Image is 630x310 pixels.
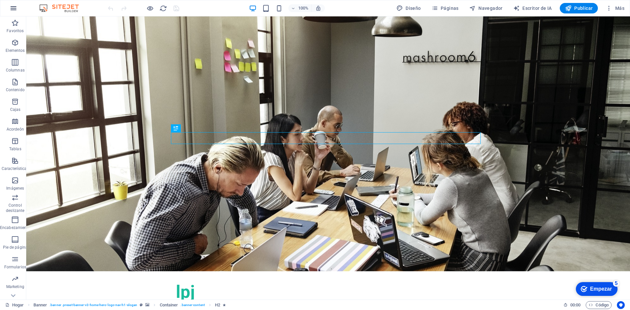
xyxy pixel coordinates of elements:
font: Imágenes [6,186,24,191]
img: Logotipo del editor [38,4,87,12]
font: Hogar [12,302,24,307]
div: Empezar Quedan 5 elementos, 0 % completado [11,3,53,17]
button: Haga clic aquí para salir del modo de vista previa y continuar editando [146,4,154,12]
a: Haga clic para cancelar la selección. Haga doble clic para abrir Páginas. [5,301,24,309]
font: Más [615,6,624,11]
font: 5 [50,2,53,7]
font: Navegador [478,6,503,11]
font: Contenido [6,88,25,92]
font: Páginas [441,6,459,11]
button: 100% [288,4,312,12]
h6: Tiempo de sesión [563,301,581,309]
font: Cajas [10,107,21,112]
font: Elementos [6,48,25,53]
button: Código [586,301,612,309]
span: . banner .preset-banner-v3-home-hero-logo-nav-h1-slogan [50,301,137,309]
i: Al cambiar el tamaño, se ajusta automáticamente el nivel de zoom para adaptarse al dispositivo el... [315,5,321,11]
font: Diseño [406,6,421,11]
font: Marketing [6,284,24,289]
font: Columnas [6,68,25,72]
span: . banner-content [180,301,204,309]
button: Páginas [429,3,461,13]
button: Publicar [560,3,598,13]
span: Click to select. Double-click to edit [33,301,47,309]
button: Más [603,3,627,13]
font: 100% [298,6,308,10]
span: Click to select. Double-click to edit [215,301,220,309]
font: Escritor de IA [522,6,552,11]
font: Características [2,166,29,171]
button: Navegador [467,3,505,13]
font: Pie de página [3,245,28,250]
div: Diseño (Ctrl+Alt+Y) [394,3,424,13]
font: Favoritos [7,29,24,33]
button: Diseño [394,3,424,13]
span: Click to select. Double-click to edit [160,301,178,309]
font: Código [596,302,609,307]
i: This element contains a background [145,303,149,307]
font: Formularios [4,265,26,269]
font: Tablas [9,147,21,151]
button: recargar [159,4,167,12]
font: 00:00 [570,302,580,307]
font: Acordeón [7,127,24,132]
button: Escritor de IA [511,3,555,13]
font: Control deslizante [6,203,24,213]
font: Empezar [25,7,47,13]
i: Recargar página [159,5,167,12]
nav: migaja de pan [33,301,226,309]
font: Publicar [574,6,593,11]
button: Centrados en el usuario [617,301,625,309]
i: This element is a customizable preset [140,303,143,307]
i: Element contains an animation [223,303,226,307]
